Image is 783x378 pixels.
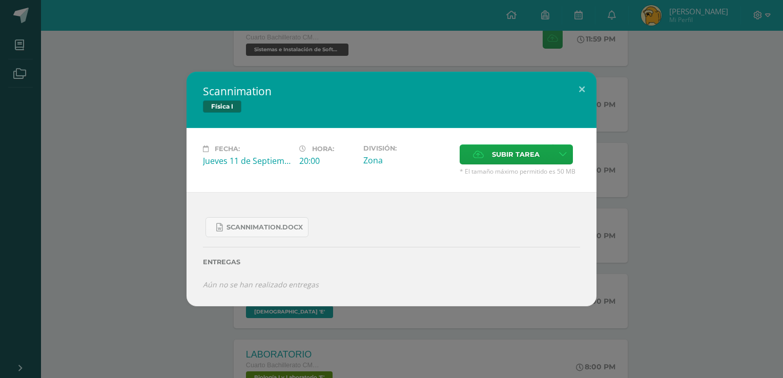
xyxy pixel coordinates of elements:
[299,155,355,166] div: 20:00
[205,217,308,237] a: Scannimation.docx
[492,145,540,164] span: Subir tarea
[203,155,291,166] div: Jueves 11 de Septiembre
[567,72,596,107] button: Close (Esc)
[203,280,319,289] i: Aún no se han realizado entregas
[226,223,303,232] span: Scannimation.docx
[363,144,451,152] label: División:
[203,100,241,113] span: Física I
[363,155,451,166] div: Zona
[215,145,240,153] span: Fecha:
[203,84,580,98] h2: Scannimation
[460,167,580,176] span: * El tamaño máximo permitido es 50 MB
[312,145,334,153] span: Hora:
[203,258,580,266] label: Entregas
